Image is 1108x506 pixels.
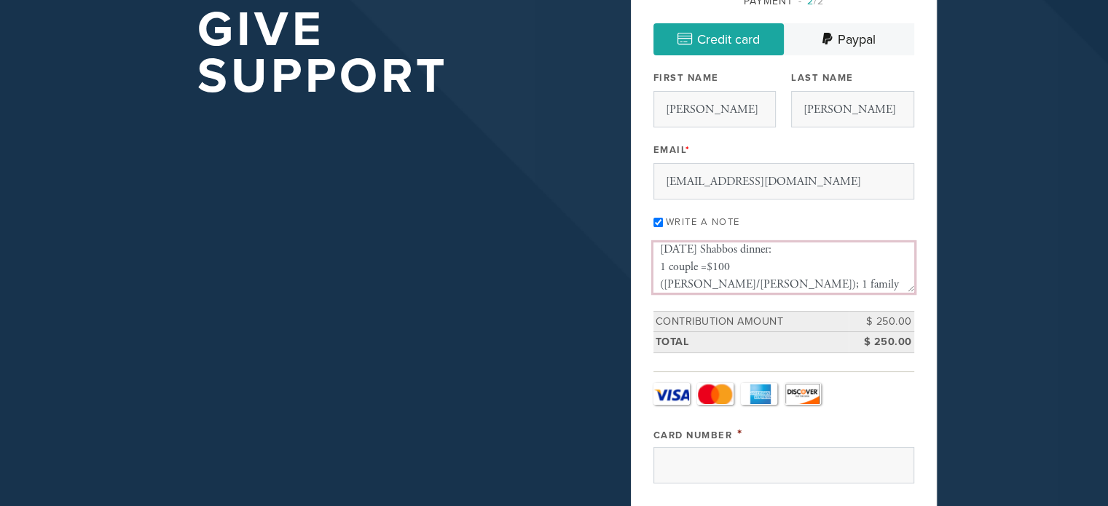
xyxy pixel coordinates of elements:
label: First Name [653,71,719,84]
td: $ 250.00 [849,332,914,353]
label: Write a note [666,216,740,228]
a: MasterCard [697,383,734,405]
td: Total [653,332,849,353]
span: This field is required. [685,144,691,156]
h1: Give Support [197,7,584,100]
a: Credit card [653,23,784,55]
a: Amex [741,383,777,405]
a: Visa [653,383,690,405]
a: Discover [785,383,821,405]
label: Last Name [791,71,854,84]
label: Email [653,143,691,157]
span: This field is required. [737,426,743,442]
label: Card Number [653,430,733,441]
td: $ 250.00 [849,311,914,332]
td: Contribution Amount [653,311,849,332]
a: Paypal [784,23,914,55]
